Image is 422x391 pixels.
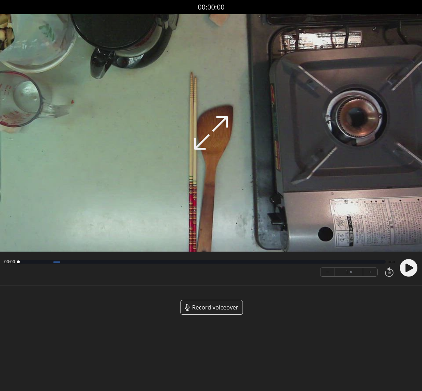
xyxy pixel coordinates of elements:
button: − [320,268,335,276]
button: + [363,268,377,276]
a: Record voiceover [181,300,243,315]
span: Record voiceover [192,303,238,312]
span: --:-- [389,259,395,265]
div: 1 × [335,268,363,276]
a: 00:00:00 [198,2,225,12]
span: 00:00 [4,259,15,265]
